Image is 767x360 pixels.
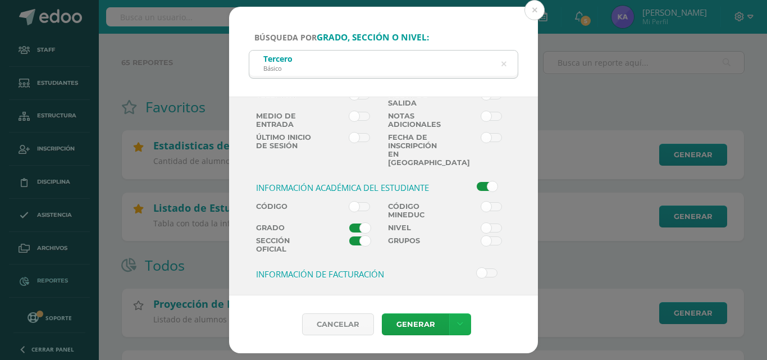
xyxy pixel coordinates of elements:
label: Nivel [383,224,450,232]
label: Código [252,202,318,219]
label: Fecha de inscripción en [GEOGRAPHIC_DATA] [383,133,450,167]
div: Básico [263,64,293,72]
label: Grado [252,224,318,232]
label: Teléfono [252,90,318,107]
h3: Información de facturación [256,268,445,280]
label: Medio de Entrada [252,112,318,129]
label: Grupos [383,236,450,253]
span: Búsqueda por [254,32,429,43]
a: Generar [382,313,449,335]
div: Cancelar [302,313,374,335]
div: Tercero [263,53,293,64]
label: Último inicio de sesión [252,133,318,167]
label: Sección Oficial [252,236,318,253]
label: Notas adicionales [383,112,450,129]
label: Código Mineduc [383,202,450,219]
h3: Información académica del Estudiante [256,182,445,193]
label: Medio de Salida [383,90,450,107]
input: ej. Primero primaria, etc. [249,51,518,78]
strong: grado, sección o nivel: [317,31,429,43]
